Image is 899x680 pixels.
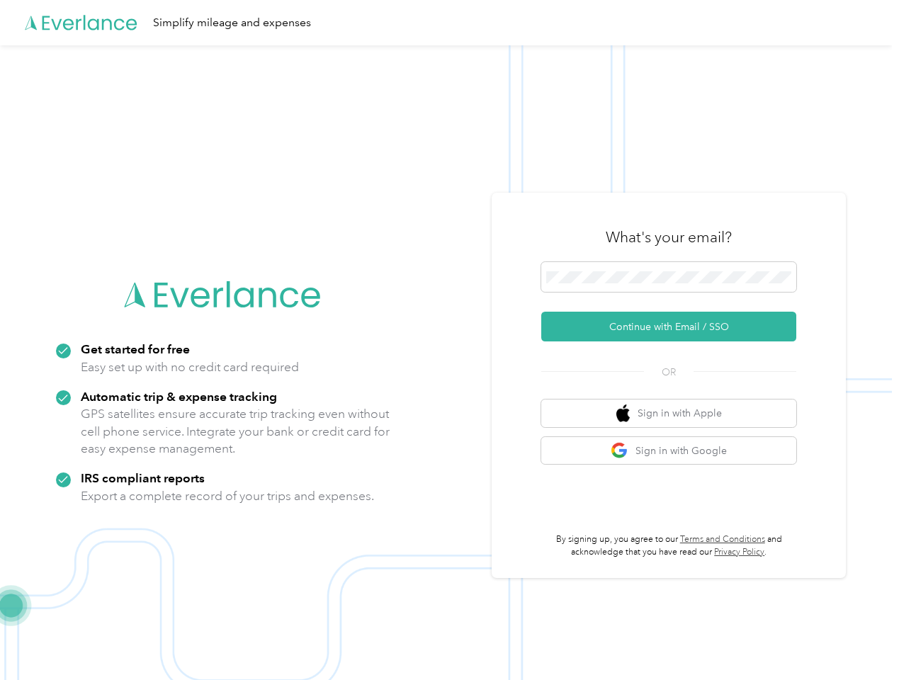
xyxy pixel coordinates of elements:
p: GPS satellites ensure accurate trip tracking even without cell phone service. Integrate your bank... [81,405,390,458]
a: Terms and Conditions [680,534,765,545]
img: google logo [611,442,628,460]
button: apple logoSign in with Apple [541,399,796,427]
button: Continue with Email / SSO [541,312,796,341]
h3: What's your email? [606,227,732,247]
span: OR [644,365,694,380]
a: Privacy Policy [714,547,764,557]
p: Export a complete record of your trips and expenses. [81,487,374,505]
img: apple logo [616,404,631,422]
p: By signing up, you agree to our and acknowledge that you have read our . [541,533,796,558]
strong: Get started for free [81,341,190,356]
p: Easy set up with no credit card required [81,358,299,376]
div: Simplify mileage and expenses [153,14,311,32]
button: google logoSign in with Google [541,437,796,465]
strong: IRS compliant reports [81,470,205,485]
strong: Automatic trip & expense tracking [81,389,277,404]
